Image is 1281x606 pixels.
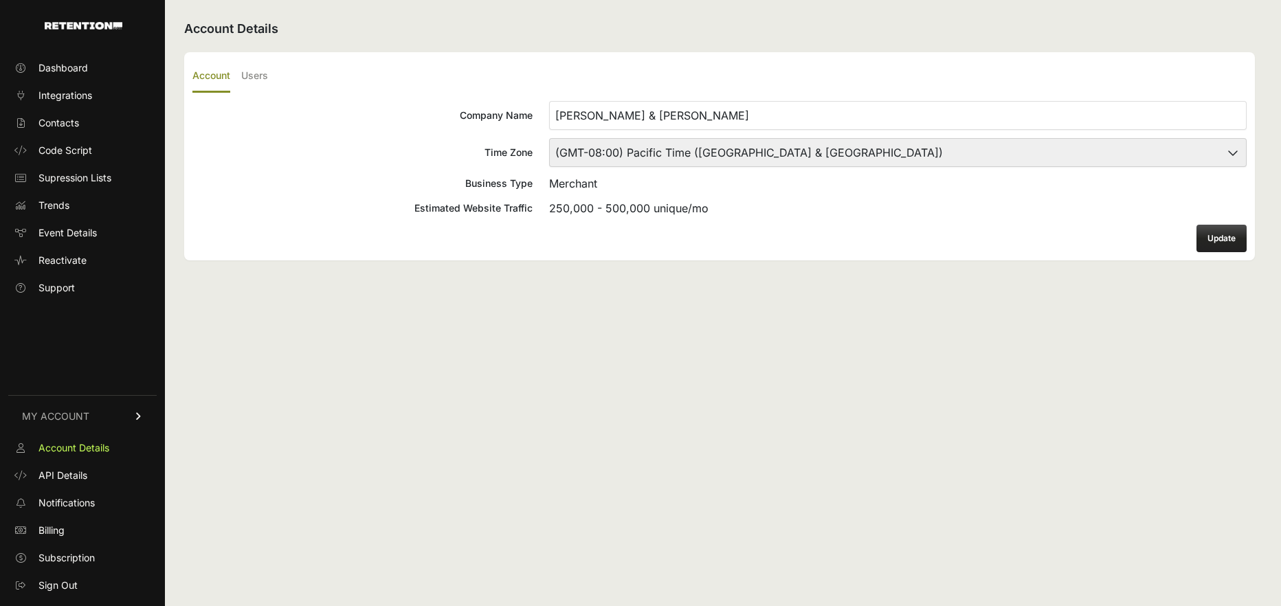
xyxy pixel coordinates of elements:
img: Retention.com [45,22,122,30]
span: Support [38,281,75,295]
a: Sign Out [8,574,157,596]
h2: Account Details [184,19,1255,38]
span: Code Script [38,144,92,157]
span: Account Details [38,441,109,455]
a: Subscription [8,547,157,569]
input: Company Name [549,101,1247,130]
span: Contacts [38,116,79,130]
a: Account Details [8,437,157,459]
a: Contacts [8,112,157,134]
label: Account [192,60,230,93]
select: Time Zone [549,138,1247,167]
span: Subscription [38,551,95,565]
a: Supression Lists [8,167,157,189]
a: Reactivate [8,249,157,271]
a: Billing [8,519,157,541]
div: 250,000 - 500,000 unique/mo [549,200,1247,216]
span: Billing [38,524,65,537]
div: Estimated Website Traffic [192,201,533,215]
button: Update [1196,225,1247,252]
div: Company Name [192,109,533,122]
span: Notifications [38,496,95,510]
a: Notifications [8,492,157,514]
span: MY ACCOUNT [22,409,89,423]
span: Event Details [38,226,97,240]
span: Trends [38,199,69,212]
span: Supression Lists [38,171,111,185]
span: Integrations [38,89,92,102]
a: Support [8,277,157,299]
a: Code Script [8,139,157,161]
div: Time Zone [192,146,533,159]
span: Reactivate [38,254,87,267]
label: Users [241,60,268,93]
span: Sign Out [38,579,78,592]
a: Event Details [8,222,157,244]
a: MY ACCOUNT [8,395,157,437]
span: API Details [38,469,87,482]
a: API Details [8,464,157,486]
div: Business Type [192,177,533,190]
a: Trends [8,194,157,216]
div: Merchant [549,175,1247,192]
a: Dashboard [8,57,157,79]
span: Dashboard [38,61,88,75]
a: Integrations [8,85,157,106]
